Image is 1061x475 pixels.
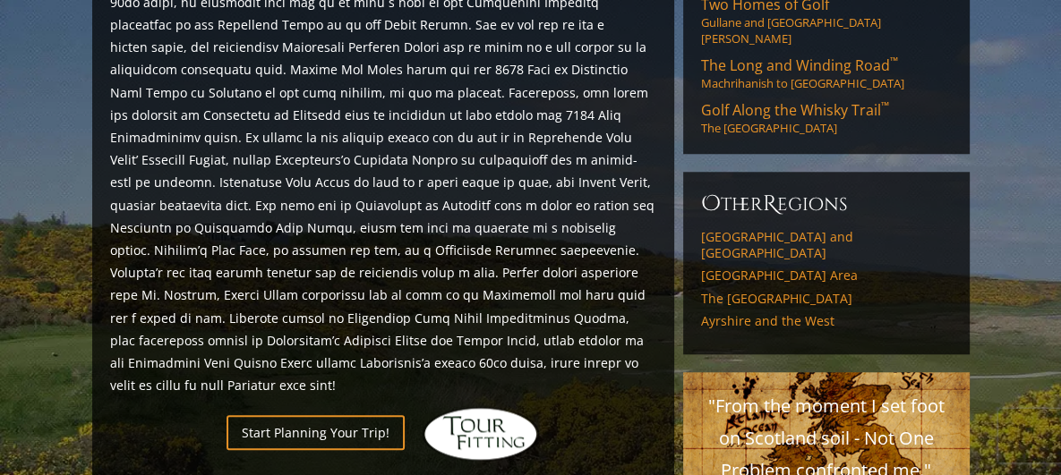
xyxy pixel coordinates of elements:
[227,415,405,450] a: Start Planning Your Trip!
[701,190,952,218] h6: ther egions
[701,100,889,120] span: Golf Along the Whisky Trail
[701,313,952,329] a: Ayrshire and the West
[423,407,539,461] img: Hidden Links
[701,291,952,307] a: The [GEOGRAPHIC_DATA]
[701,100,952,136] a: Golf Along the Whisky Trail™The [GEOGRAPHIC_DATA]
[701,55,898,75] span: The Long and Winding Road
[701,229,952,260] a: [GEOGRAPHIC_DATA] and [GEOGRAPHIC_DATA]
[890,54,898,69] sup: ™
[701,267,952,284] a: [GEOGRAPHIC_DATA] Area
[763,190,777,218] span: R
[881,98,889,114] sup: ™
[701,55,952,91] a: The Long and Winding Road™Machrihanish to [GEOGRAPHIC_DATA]
[701,190,721,218] span: O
